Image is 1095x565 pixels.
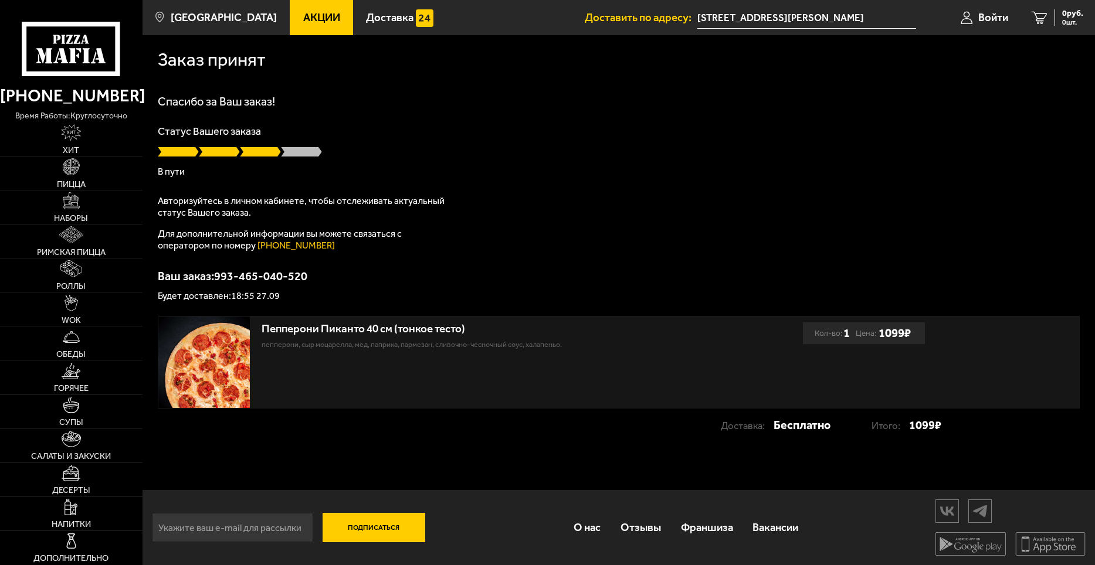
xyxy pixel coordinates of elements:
b: 1099 ₽ [879,326,911,341]
span: WOK [62,316,81,324]
span: Доставка [366,12,413,23]
strong: 1099 ₽ [909,414,941,436]
span: Хит [63,146,79,154]
img: tg [969,501,991,521]
p: пепперони, сыр Моцарелла, мед, паприка, пармезан, сливочно-чесночный соус, халапеньо. [262,339,693,350]
span: Акции [303,12,340,23]
a: Франшиза [671,509,743,546]
p: Будет доставлен: 18:55 27.09 [158,291,1080,301]
span: 0 руб. [1062,9,1083,18]
button: Подписаться [323,513,425,542]
span: Пицца [57,180,86,188]
span: Напитки [52,520,91,528]
span: Доставить по адресу: [585,12,697,23]
span: Обеды [56,350,86,358]
a: Отзывы [611,509,671,546]
span: Римская пицца [37,248,106,256]
div: Пепперони Пиканто 40 см (тонкое тесто) [262,322,693,336]
img: 15daf4d41897b9f0e9f617042186c801.svg [416,9,433,26]
span: Дополнительно [33,554,109,562]
span: Войти [978,12,1008,23]
span: Цена: [856,322,876,344]
h1: Заказ принят [158,50,266,69]
div: Кол-во: [815,322,850,344]
span: [GEOGRAPHIC_DATA] [171,12,277,23]
span: Десерты [52,486,90,494]
span: 0 шт. [1062,19,1083,26]
p: Ваш заказ: 993-465-040-520 [158,270,1080,282]
p: Доставка: [721,415,774,437]
span: Супы [59,418,83,426]
h1: Спасибо за Ваш заказ! [158,96,1080,107]
p: Статус Вашего заказа [158,126,1080,137]
input: Ваш адрес доставки [697,7,916,29]
strong: Бесплатно [774,414,830,436]
span: Наборы [54,214,88,222]
a: [PHONE_NUMBER] [257,240,335,251]
span: Салаты и закуски [31,452,111,460]
a: О нас [564,509,611,546]
span: Роллы [56,282,86,290]
p: В пути [158,167,1080,176]
img: vk [936,501,958,521]
input: Укажите ваш e-mail для рассылки [152,513,313,542]
a: Вакансии [743,509,808,546]
span: Горячее [54,384,89,392]
p: Для дополнительной информации вы можете связаться с оператором по номеру [158,228,451,251]
p: Итого: [872,415,909,437]
p: Авторизуйтесь в личном кабинете, чтобы отслеживать актуальный статус Вашего заказа. [158,195,451,219]
b: 1 [843,322,850,344]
